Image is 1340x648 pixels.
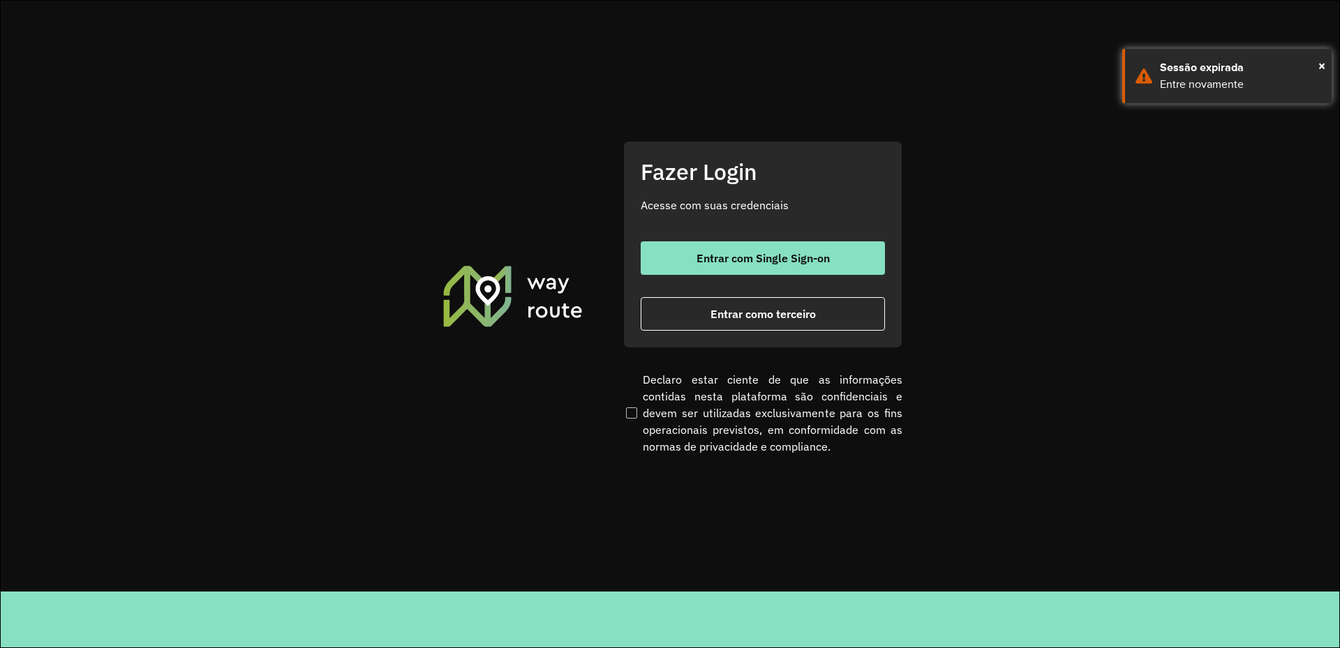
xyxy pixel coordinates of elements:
[641,197,885,213] p: Acesse com suas credenciais
[641,158,885,185] h2: Fazer Login
[697,253,830,264] span: Entrar com Single Sign-on
[1160,59,1321,76] div: Sessão expirada
[1318,55,1325,76] span: ×
[1160,76,1321,93] div: Entre novamente
[641,297,885,331] button: button
[441,264,585,328] img: Roteirizador AmbevTech
[623,371,902,455] label: Declaro estar ciente de que as informações contidas nesta plataforma são confidenciais e devem se...
[1318,55,1325,76] button: Close
[710,308,816,319] span: Entrar como terceiro
[641,241,885,275] button: button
